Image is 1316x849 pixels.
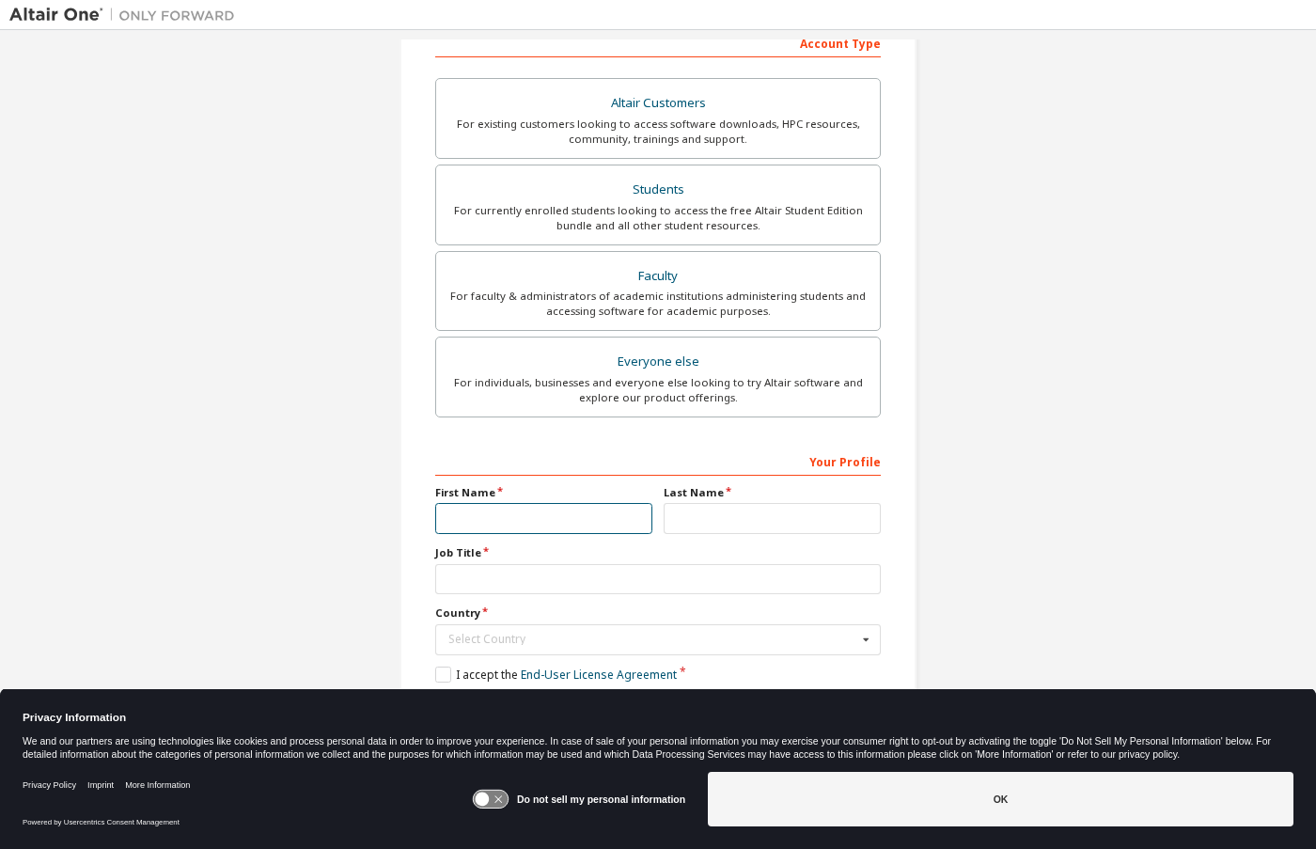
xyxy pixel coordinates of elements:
[447,375,869,405] div: For individuals, businesses and everyone else looking to try Altair software and explore our prod...
[435,27,881,57] div: Account Type
[447,203,869,233] div: For currently enrolled students looking to access the free Altair Student Edition bundle and all ...
[435,667,677,683] label: I accept the
[664,485,881,500] label: Last Name
[447,117,869,147] div: For existing customers looking to access software downloads, HPC resources, community, trainings ...
[435,545,881,560] label: Job Title
[447,177,869,203] div: Students
[435,485,652,500] label: First Name
[447,349,869,375] div: Everyone else
[448,634,857,645] div: Select Country
[447,90,869,117] div: Altair Customers
[521,667,677,683] a: End-User License Agreement
[435,446,881,476] div: Your Profile
[447,263,869,290] div: Faculty
[435,605,881,621] label: Country
[447,289,869,319] div: For faculty & administrators of academic institutions administering students and accessing softwa...
[9,6,244,24] img: Altair One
